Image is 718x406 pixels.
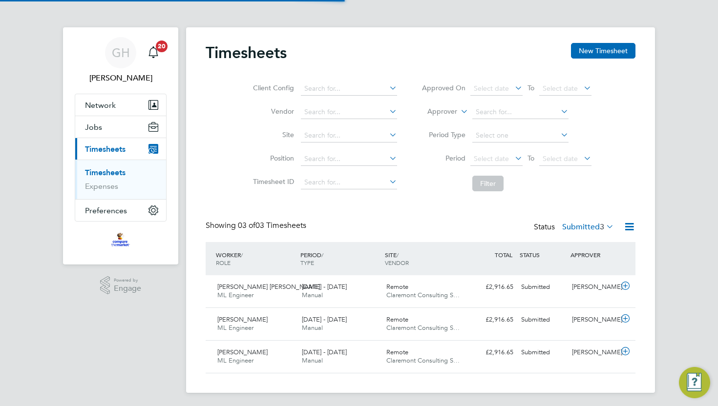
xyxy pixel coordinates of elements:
img: bglgroup-logo-retina.png [111,231,129,247]
span: Claremont Consulting S… [386,356,460,365]
span: Claremont Consulting S… [386,324,460,332]
a: Go to account details [75,37,167,84]
span: Select date [474,84,509,93]
button: Filter [472,176,504,191]
span: Engage [114,284,141,293]
div: £2,916.65 [466,312,517,328]
span: Remote [386,283,408,291]
span: 03 Timesheets [238,221,306,230]
button: New Timesheet [571,43,635,59]
div: [PERSON_NAME] [568,345,619,361]
span: GH [112,46,130,59]
span: / [321,251,323,259]
span: [DATE] - [DATE] [302,283,347,291]
div: Submitted [517,312,568,328]
label: Site [250,130,294,139]
input: Search for... [301,129,397,142]
span: [DATE] - [DATE] [302,315,347,324]
label: Period Type [422,130,465,139]
label: Approver [413,107,457,117]
div: £2,916.65 [466,279,517,295]
span: Timesheets [85,144,126,154]
a: Expenses [85,182,118,191]
span: VENDOR [385,259,409,266]
input: Search for... [301,82,397,96]
div: PERIOD [298,246,382,271]
span: ML Engineer [217,356,253,365]
label: Client Config [250,83,294,92]
span: / [397,251,399,259]
label: Timesheet ID [250,177,294,186]
span: Gus Hinestrosa [75,72,167,84]
label: Vendor [250,107,294,116]
span: Claremont Consulting S… [386,291,460,299]
span: Jobs [85,122,102,132]
div: SITE [382,246,467,271]
div: Submitted [517,279,568,295]
span: To [525,152,537,164]
div: [PERSON_NAME] [568,279,619,295]
nav: Main navigation [63,27,178,264]
button: Engage Resource Center [679,367,710,398]
a: Go to home page [75,231,167,247]
label: Approved On [422,83,465,92]
span: Manual [302,356,323,365]
div: Status [534,221,616,234]
h2: Timesheets [206,43,287,62]
span: 03 of [238,221,255,230]
span: To [525,81,537,94]
span: Powered by [114,276,141,284]
div: [PERSON_NAME] [568,312,619,328]
span: ML Engineer [217,324,253,332]
span: Preferences [85,206,127,215]
input: Search for... [301,176,397,189]
input: Search for... [301,105,397,119]
span: [PERSON_NAME] [217,348,268,356]
span: [PERSON_NAME] [217,315,268,324]
div: APPROVER [568,246,619,264]
span: 3 [600,222,604,232]
span: Select date [474,154,509,163]
span: [DATE] - [DATE] [302,348,347,356]
span: Network [85,101,116,110]
input: Select one [472,129,569,142]
span: ML Engineer [217,291,253,299]
label: Submitted [562,222,614,232]
span: TOTAL [495,251,512,259]
label: Position [250,154,294,162]
span: TYPE [300,259,314,266]
a: Timesheets [85,168,126,177]
label: Period [422,154,465,162]
span: [PERSON_NAME] [PERSON_NAME] [217,283,320,291]
input: Search for... [472,105,569,119]
span: Manual [302,324,323,332]
span: / [241,251,243,259]
span: Remote [386,348,408,356]
input: Search for... [301,152,397,166]
div: STATUS [517,246,568,264]
span: Remote [386,315,408,324]
span: Select date [543,154,578,163]
div: £2,916.65 [466,345,517,361]
div: WORKER [213,246,298,271]
span: 20 [156,41,168,52]
span: Select date [543,84,578,93]
div: Submitted [517,345,568,361]
span: ROLE [216,259,231,266]
div: Showing [206,221,308,231]
span: Manual [302,291,323,299]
